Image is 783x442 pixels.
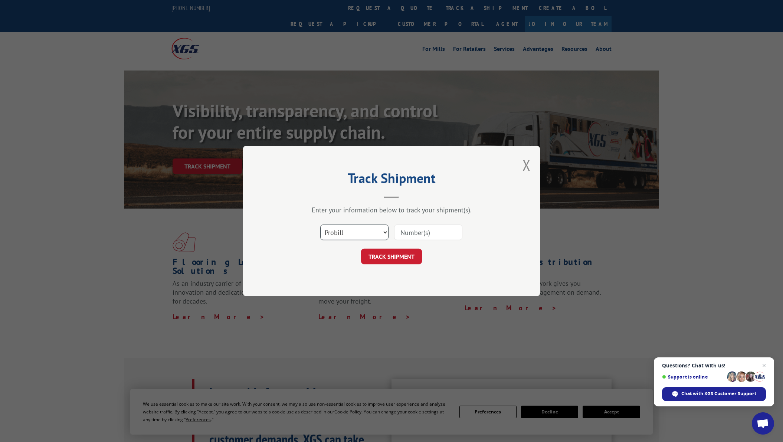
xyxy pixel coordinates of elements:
[280,173,503,187] h2: Track Shipment
[662,374,724,380] span: Support is online
[394,225,462,240] input: Number(s)
[760,361,769,370] span: Close chat
[752,412,774,435] div: Open chat
[522,155,531,175] button: Close modal
[280,206,503,214] div: Enter your information below to track your shipment(s).
[681,390,756,397] span: Chat with XGS Customer Support
[662,387,766,401] div: Chat with XGS Customer Support
[361,249,422,264] button: TRACK SHIPMENT
[662,363,766,369] span: Questions? Chat with us!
